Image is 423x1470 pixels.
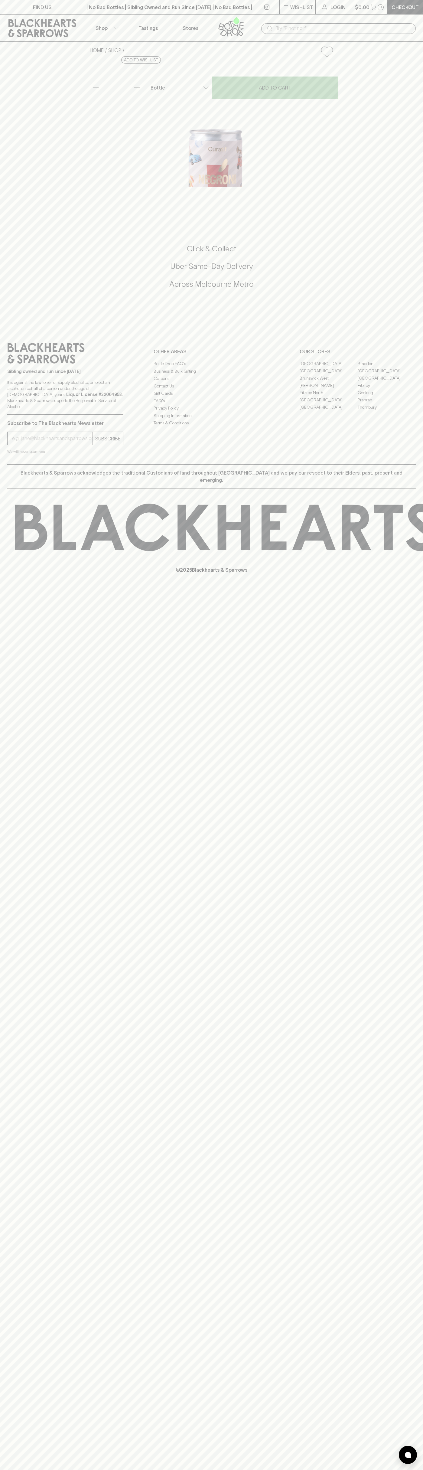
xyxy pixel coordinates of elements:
p: Subscribe to The Blackhearts Newsletter [7,420,123,427]
a: SHOP [108,47,121,53]
p: Bottle [151,84,165,91]
input: e.g. jane@blackheartsandsparrows.com.au [12,434,93,443]
a: Thornbury [358,403,416,411]
a: HOME [90,47,104,53]
h5: Click & Collect [7,244,416,254]
p: Stores [183,24,198,32]
a: Prahran [358,396,416,403]
a: [GEOGRAPHIC_DATA] [300,367,358,374]
h5: Across Melbourne Metro [7,279,416,289]
button: Add to wishlist [319,44,335,60]
p: Shop [96,24,108,32]
a: Braddon [358,360,416,367]
a: [GEOGRAPHIC_DATA] [358,367,416,374]
div: Call to action block [7,220,416,321]
button: Shop [85,15,127,41]
a: FAQ's [154,397,270,404]
p: OTHER AREAS [154,348,270,355]
p: $0.00 [355,4,369,11]
p: Sibling owned and run since [DATE] [7,368,123,374]
a: Tastings [127,15,169,41]
p: It is against the law to sell or supply alcohol to, or to obtain alcohol on behalf of a person un... [7,379,123,410]
button: SUBSCRIBE [93,432,123,445]
a: Bottle Drop FAQ's [154,360,270,367]
a: [PERSON_NAME] [300,382,358,389]
a: Fitzroy [358,382,416,389]
p: Wishlist [290,4,313,11]
div: Bottle [148,82,211,94]
a: Terms & Conditions [154,420,270,427]
a: [GEOGRAPHIC_DATA] [300,403,358,411]
a: [GEOGRAPHIC_DATA] [358,374,416,382]
img: bubble-icon [405,1452,411,1458]
a: Stores [169,15,212,41]
a: Brunswick West [300,374,358,382]
h5: Uber Same-Day Delivery [7,261,416,271]
p: We will never spam you [7,449,123,455]
p: FIND US [33,4,52,11]
a: Careers [154,375,270,382]
p: Login [330,4,346,11]
a: Contact Us [154,382,270,390]
p: 0 [379,5,382,9]
p: Tastings [138,24,158,32]
a: Gift Cards [154,390,270,397]
p: ADD TO CART [259,84,291,91]
a: [GEOGRAPHIC_DATA] [300,396,358,403]
a: Shipping Information [154,412,270,419]
strong: Liquor License #32064953 [66,392,122,397]
input: Try "Pinot noir" [276,24,411,33]
a: Business & Bulk Gifting [154,367,270,375]
p: OUR STORES [300,348,416,355]
p: SUBSCRIBE [95,435,121,442]
a: Privacy Policy [154,405,270,412]
button: ADD TO CART [212,77,338,99]
a: Geelong [358,389,416,396]
a: [GEOGRAPHIC_DATA] [300,360,358,367]
a: Fitzroy North [300,389,358,396]
p: Checkout [392,4,419,11]
img: 22780.png [85,62,338,187]
p: Blackhearts & Sparrows acknowledges the traditional Custodians of land throughout [GEOGRAPHIC_DAT... [12,469,411,484]
button: Add to wishlist [121,56,161,64]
